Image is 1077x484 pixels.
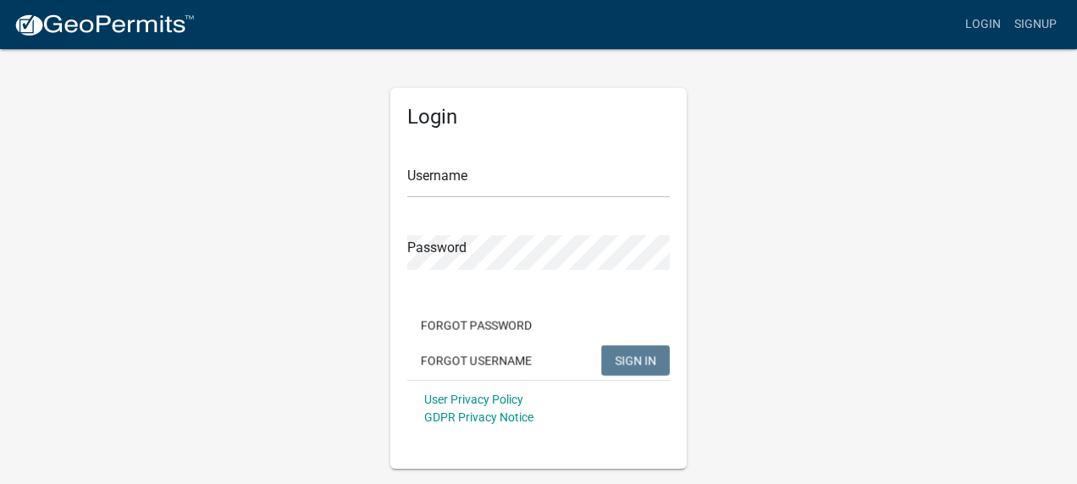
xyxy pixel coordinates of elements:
[407,311,545,341] button: Forgot Password
[424,393,523,406] a: User Privacy Policy
[958,8,1008,41] a: Login
[615,353,656,366] span: SIGN IN
[424,410,533,424] a: GDPR Privacy Notice
[601,345,670,376] button: SIGN IN
[407,105,670,129] h5: Login
[407,345,545,376] button: Forgot Username
[1008,8,1063,41] a: Signup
